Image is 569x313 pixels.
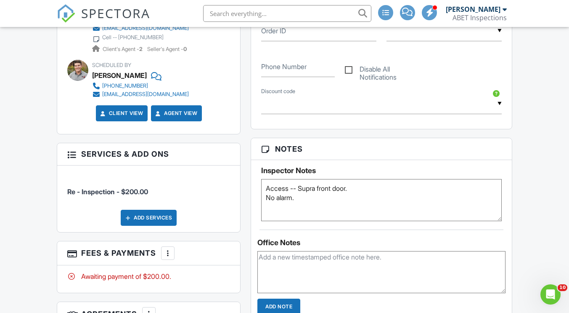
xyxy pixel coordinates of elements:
[147,46,187,52] span: Seller's Agent -
[81,4,150,22] span: SPECTORA
[261,26,286,35] label: Order ID
[453,13,507,22] div: ABET Inspections
[261,166,501,175] h5: Inspector Notes
[261,179,501,221] textarea: Access -- Supra front door. No alarm.
[57,143,240,165] h3: Services & Add ons
[92,69,147,82] div: [PERSON_NAME]
[67,187,148,196] span: Re - Inspection - $200.00
[57,11,150,29] a: SPECTORA
[103,46,144,52] span: Client's Agent -
[261,62,307,71] label: Phone Number
[261,56,334,77] input: Phone Number
[345,65,418,76] label: Disable All Notifications
[99,109,143,118] a: Client View
[92,62,131,68] span: Scheduled By
[446,5,500,13] div: [PERSON_NAME]
[57,4,75,23] img: The Best Home Inspection Software - Spectora
[102,83,148,89] div: [PHONE_NUMBER]
[558,284,567,291] span: 10
[540,284,561,305] iframe: Intercom live chat
[183,46,187,52] strong: 0
[92,82,189,90] a: [PHONE_NUMBER]
[251,138,511,160] h3: Notes
[261,88,295,95] label: Discount code
[154,109,197,118] a: Agent View
[203,5,371,22] input: Search everything...
[67,172,230,203] li: Service: Re - Inspection
[102,91,189,98] div: [EMAIL_ADDRESS][DOMAIN_NAME]
[57,241,240,265] h3: Fees & Payments
[102,34,164,41] div: Cell -- [PHONE_NUMBER]
[67,272,230,281] div: Awaiting payment of $200.00.
[121,210,177,226] div: Add Services
[139,46,143,52] strong: 2
[92,90,189,99] a: [EMAIL_ADDRESS][DOMAIN_NAME]
[257,238,505,247] div: Office Notes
